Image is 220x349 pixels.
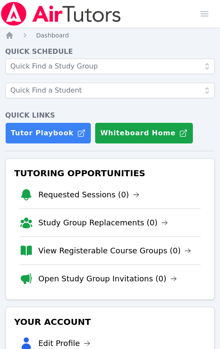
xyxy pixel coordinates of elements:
input: Quick Find a Study Group [5,59,215,74]
a: Study Group Replacements (0) [38,217,168,229]
h4: Quick Schedule [5,47,215,57]
nav: Breadcrumb [5,31,215,40]
a: Tutor Playbook [5,122,91,144]
h4: Quick Links [5,110,215,121]
a: Dashboard [36,31,69,40]
a: View Registerable Course Groups (0) [38,245,191,257]
h3: Tutoring Opportunities [12,165,208,181]
input: Quick Find a Student [5,83,215,98]
button: Whiteboard Home [95,122,193,144]
a: Open Study Group Invitations (0) [38,273,177,285]
span: Dashboard [36,32,69,39]
a: Requested Sessions (0) [38,189,139,201]
h3: Your Account [12,314,208,330]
